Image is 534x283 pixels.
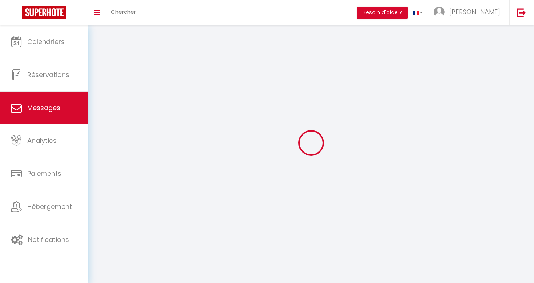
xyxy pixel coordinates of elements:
button: Ouvrir le widget de chat LiveChat [6,3,28,25]
img: ... [434,7,445,17]
span: Chercher [111,8,136,16]
span: Paiements [27,169,61,178]
img: logout [517,8,526,17]
img: Super Booking [22,6,66,19]
span: Calendriers [27,37,65,46]
span: [PERSON_NAME] [449,7,500,16]
span: Analytics [27,136,57,145]
span: Notifications [28,235,69,244]
button: Besoin d'aide ? [357,7,408,19]
span: Réservations [27,70,69,79]
span: Hébergement [27,202,72,211]
span: Messages [27,103,60,112]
